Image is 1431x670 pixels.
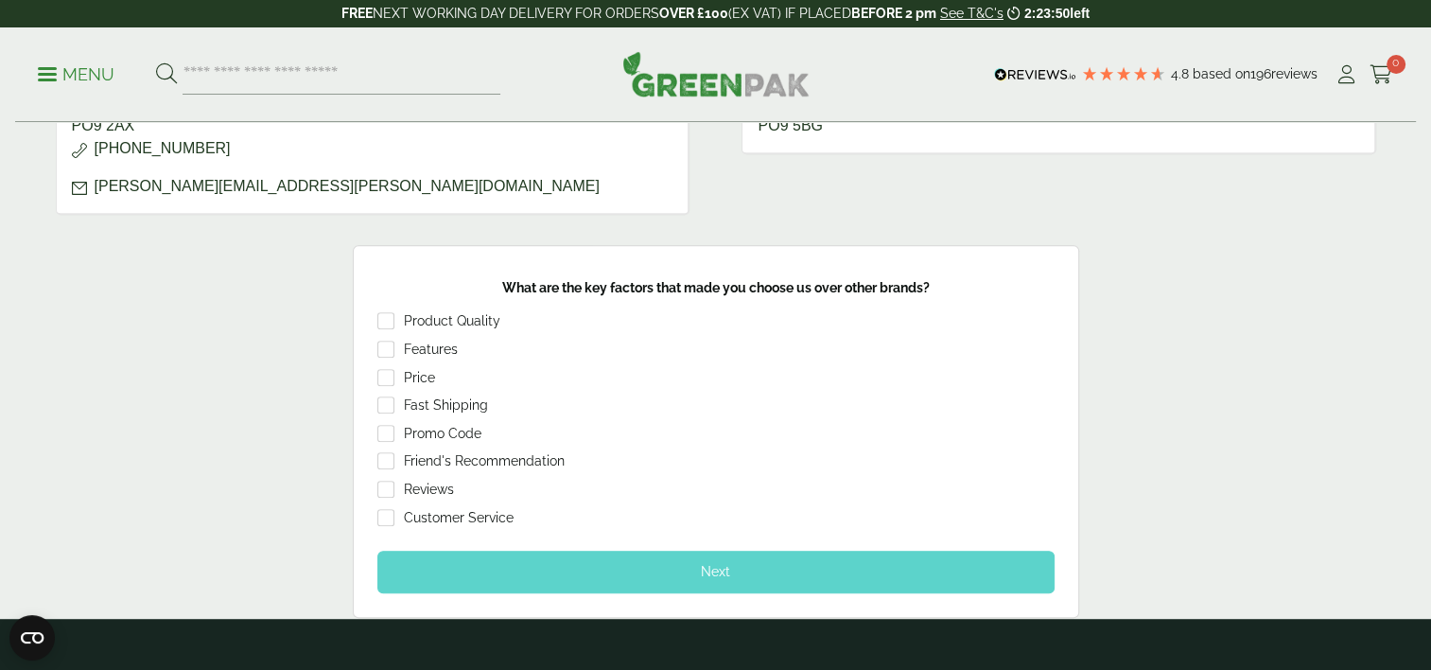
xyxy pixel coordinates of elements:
[1370,65,1393,84] i: Cart
[404,397,488,415] div: Fast Shipping
[1070,6,1090,21] span: left
[1250,66,1271,81] span: 196
[38,63,114,82] a: Menu
[1387,55,1405,74] span: 0
[622,51,810,97] img: GreenPak Supplies
[404,509,514,528] div: Customer Service
[72,137,672,160] p: [PHONE_NUMBER]
[341,6,373,21] strong: FREE
[377,551,1055,592] div: Next
[72,175,672,198] p: [PERSON_NAME][EMAIL_ADDRESS][PERSON_NAME][DOMAIN_NAME]
[1193,66,1250,81] span: Based on
[851,6,936,21] strong: BEFORE 2 pm
[1370,61,1393,89] a: 0
[1271,66,1318,81] span: reviews
[940,6,1003,21] a: See T&C's
[659,6,728,21] strong: OVER £100
[404,425,481,444] div: Promo Code
[1335,65,1358,84] i: My Account
[9,615,55,661] button: Open CMP widget
[994,68,1076,81] img: REVIEWS.io
[404,481,454,500] div: Reviews
[404,369,435,388] div: Price
[1081,65,1166,82] div: 4.79 Stars
[404,312,500,331] div: Product Quality
[404,341,458,360] div: Features
[1024,6,1070,21] span: 2:23:50
[1171,66,1193,81] span: 4.8
[38,63,114,86] p: Menu
[404,452,565,471] div: Friend's Recommendation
